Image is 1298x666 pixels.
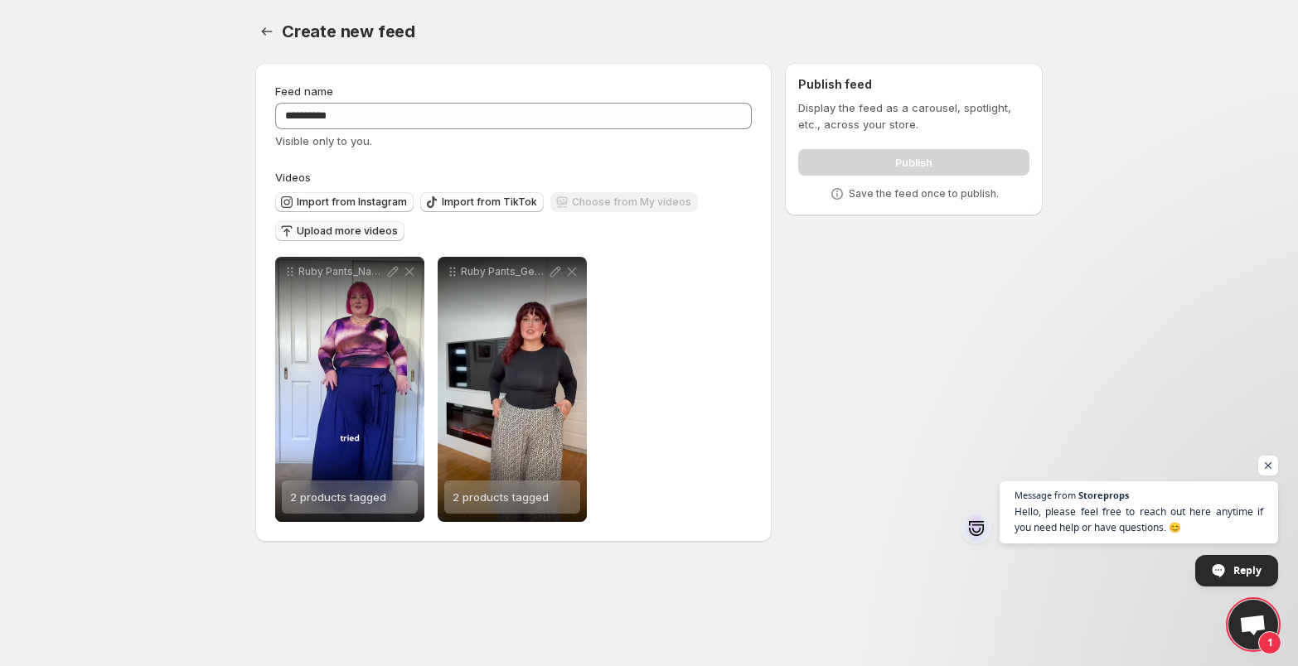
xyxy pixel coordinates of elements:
button: Import from TikTok [420,192,544,212]
span: Videos [275,171,311,184]
p: Ruby Pants_Geo_Karlee BOF video_usage expires 12825 1 [461,265,547,278]
a: Open chat [1228,600,1278,649]
span: Feed name [275,84,333,98]
span: Create new feed [282,22,415,41]
button: Import from Instagram [275,192,414,212]
span: Import from Instagram [297,195,407,209]
span: 2 products tagged [453,490,549,504]
span: Hello, please feel free to reach out here anytime if you need help or have questions. 😊 [1015,504,1263,535]
span: 2 products tagged [290,490,386,504]
h2: Publish feed [798,76,1029,93]
div: Ruby Pants_Navy_Creator Try On_SarahF_captions story 12 products tagged [275,257,424,522]
span: Reply [1233,556,1262,585]
p: Ruby Pants_Navy_Creator Try On_SarahF_captions story 1 [298,265,385,278]
button: Settings [255,20,278,43]
span: Storeprops [1078,490,1129,499]
div: Ruby Pants_Geo_Karlee BOF video_usage expires 12825 12 products tagged [438,257,587,522]
span: Message from [1015,490,1076,499]
span: Visible only to you. [275,134,372,147]
span: 1 [1258,631,1281,654]
p: Save the feed once to publish. [849,187,999,200]
button: Upload more videos [275,221,404,241]
span: Upload more videos [297,224,398,238]
span: Import from TikTok [442,195,537,209]
p: Display the feed as a carousel, spotlight, etc., across your store. [798,99,1029,133]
